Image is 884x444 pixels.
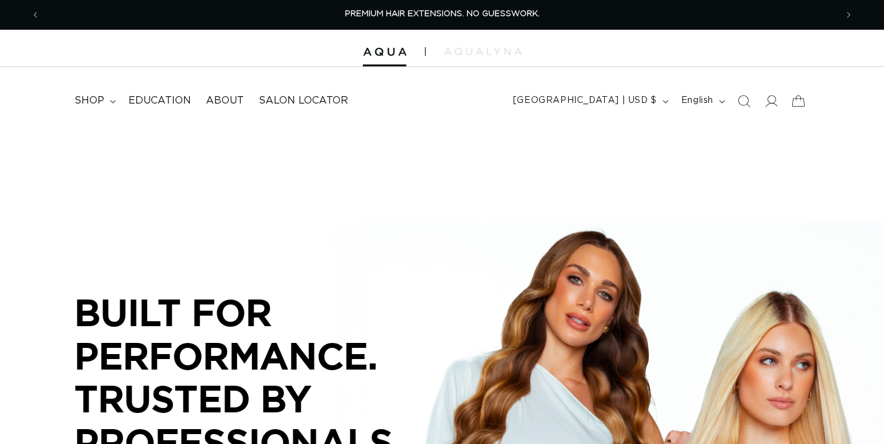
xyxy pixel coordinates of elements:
a: Education [121,87,199,115]
span: English [681,94,713,107]
span: About [206,94,244,107]
span: Education [128,94,191,107]
span: [GEOGRAPHIC_DATA] | USD $ [513,94,657,107]
button: English [674,89,730,113]
button: Previous announcement [22,3,49,27]
span: shop [74,94,104,107]
span: Salon Locator [259,94,348,107]
button: [GEOGRAPHIC_DATA] | USD $ [506,89,674,113]
span: PREMIUM HAIR EXTENSIONS. NO GUESSWORK. [345,10,540,18]
button: Next announcement [835,3,862,27]
a: Salon Locator [251,87,355,115]
img: Aqua Hair Extensions [363,48,406,56]
summary: Search [730,87,757,115]
summary: shop [67,87,121,115]
img: aqualyna.com [444,48,522,55]
a: About [199,87,251,115]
